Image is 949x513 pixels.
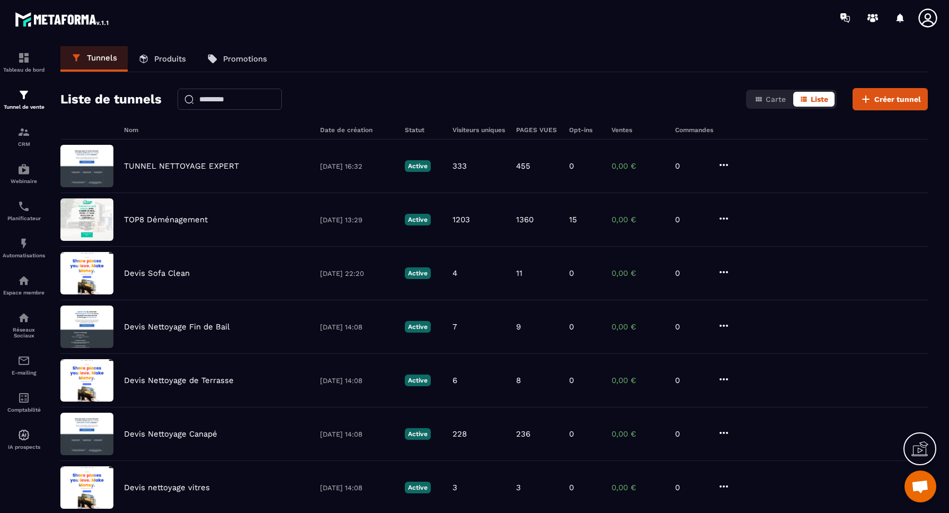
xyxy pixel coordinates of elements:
[675,429,707,439] p: 0
[3,67,45,73] p: Tableau de bord
[611,429,664,439] p: 0,00 €
[453,161,467,171] p: 333
[17,429,30,441] img: automations
[453,126,505,134] h6: Visiteurs uniques
[3,155,45,192] a: automationsautomationsWebinaire
[3,407,45,413] p: Comptabilité
[3,141,45,147] p: CRM
[516,322,521,332] p: 9
[60,46,128,72] a: Tunnels
[124,215,208,224] p: TOP8 Déménagement
[793,92,835,107] button: Liste
[17,354,30,367] img: email
[3,327,45,338] p: Réseaux Sociaux
[154,54,186,64] p: Produits
[3,266,45,303] a: automationsautomationsEspace membre
[17,237,30,250] img: automations
[766,95,786,103] span: Carte
[3,303,45,346] a: social-networksocial-networkRéseaux Sociaux
[124,483,210,492] p: Devis nettoyage vitres
[675,322,707,332] p: 0
[611,161,664,171] p: 0,00 €
[405,126,442,134] h6: Statut
[675,268,707,278] p: 0
[60,306,113,348] img: image
[17,126,30,138] img: formation
[17,51,30,64] img: formation
[569,322,574,332] p: 0
[675,483,707,492] p: 0
[675,126,713,134] h6: Commandes
[60,413,113,455] img: image
[748,92,792,107] button: Carte
[675,376,707,385] p: 0
[17,200,30,213] img: scheduler
[675,215,707,224] p: 0
[320,269,394,277] p: [DATE] 22:20
[60,145,113,187] img: image
[3,229,45,266] a: automationsautomationsAutomatisations
[516,215,534,224] p: 1360
[516,126,558,134] h6: PAGES VUES
[453,322,457,332] p: 7
[405,375,431,386] p: Active
[3,215,45,221] p: Planificateur
[3,444,45,450] p: IA prospects
[453,268,457,278] p: 4
[569,376,574,385] p: 0
[320,377,394,385] p: [DATE] 14:08
[516,376,521,385] p: 8
[87,53,117,63] p: Tunnels
[569,429,574,439] p: 0
[611,215,664,224] p: 0,00 €
[17,89,30,101] img: formation
[611,376,664,385] p: 0,00 €
[3,104,45,110] p: Tunnel de vente
[3,81,45,118] a: formationformationTunnel de vente
[124,376,234,385] p: Devis Nettoyage de Terrasse
[405,428,431,440] p: Active
[811,95,828,103] span: Liste
[3,384,45,421] a: accountantaccountantComptabilité
[320,430,394,438] p: [DATE] 14:08
[611,126,664,134] h6: Ventes
[124,161,239,171] p: TUNNEL NETTOYAGE EXPERT
[3,290,45,295] p: Espace membre
[124,429,217,439] p: Devis Nettoyage Canapé
[516,483,521,492] p: 3
[569,161,574,171] p: 0
[60,198,113,241] img: image
[124,126,309,134] h6: Nom
[405,214,431,225] p: Active
[17,392,30,404] img: accountant
[17,311,30,324] img: social-network
[223,54,267,64] p: Promotions
[611,268,664,278] p: 0,00 €
[124,322,230,332] p: Devis Nettoyage Fin de Bail
[197,46,278,72] a: Promotions
[516,429,530,439] p: 236
[320,162,394,170] p: [DATE] 16:32
[320,216,394,224] p: [DATE] 13:29
[569,483,574,492] p: 0
[405,267,431,279] p: Active
[904,471,936,502] a: Ouvrir le chat
[320,484,394,492] p: [DATE] 14:08
[17,163,30,176] img: automations
[453,429,467,439] p: 228
[874,94,921,105] span: Créer tunnel
[611,322,664,332] p: 0,00 €
[60,252,113,294] img: image
[569,126,601,134] h6: Opt-ins
[405,321,431,333] p: Active
[3,118,45,155] a: formationformationCRM
[60,359,113,402] img: image
[320,323,394,331] p: [DATE] 14:08
[3,346,45,384] a: emailemailE-mailing
[124,268,190,278] p: Devis Sofa Clean
[60,466,113,509] img: image
[453,215,470,224] p: 1203
[15,10,110,29] img: logo
[3,44,45,81] a: formationformationTableau de bord
[611,483,664,492] p: 0,00 €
